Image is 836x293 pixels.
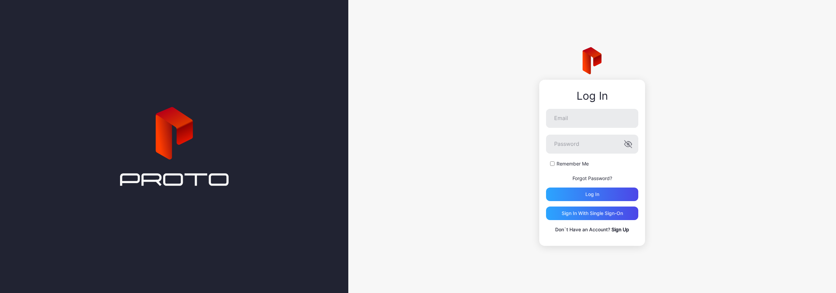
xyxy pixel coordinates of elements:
label: Remember Me [557,160,589,167]
button: Password [624,140,632,148]
div: Sign in With Single Sign-On [562,211,623,216]
button: Log in [546,188,638,201]
input: Password [546,135,638,154]
p: Don`t Have an Account? [546,226,638,234]
button: Sign in With Single Sign-On [546,207,638,220]
div: Log in [585,192,599,197]
a: Sign Up [611,227,629,232]
div: Log In [546,90,638,102]
input: Email [546,109,638,128]
a: Forgot Password? [572,175,612,181]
